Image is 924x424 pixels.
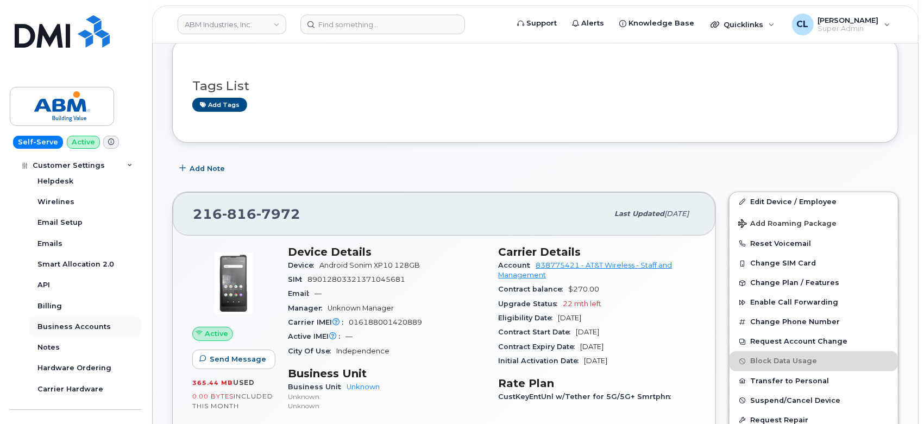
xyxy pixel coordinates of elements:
[730,371,898,391] button: Transfer to Personal
[288,261,319,269] span: Device
[499,393,677,401] span: CustKeyEntUnl w/Tether for 5G/5G+ Smrtphn
[288,289,315,298] span: Email
[222,206,256,222] span: 816
[614,210,664,218] span: Last updated
[730,312,898,332] button: Change Phone Number
[724,20,763,29] span: Quicklinks
[703,14,782,35] div: Quicklinks
[345,332,353,340] span: —
[192,392,273,410] span: included this month
[612,12,702,34] a: Knowledge Base
[584,357,608,365] span: [DATE]
[201,251,266,316] img: image20231002-3703462-16o6i1x.jpeg
[349,318,422,326] span: 016188001420889
[499,300,563,308] span: Upgrade Status
[288,304,328,312] span: Manager
[730,391,898,410] button: Suspend/Cancel Device
[563,300,602,308] span: 22 mth left
[576,328,600,336] span: [DATE]
[750,299,838,307] span: Enable Call Forwarding
[797,18,809,31] span: CL
[210,354,266,364] span: Send Message
[288,367,486,380] h3: Business Unit
[581,18,604,29] span: Alerts
[499,343,581,351] span: Contract Expiry Date
[569,285,600,293] span: $270.00
[730,234,898,254] button: Reset Voicemail
[336,347,389,355] span: Independence
[499,261,672,279] a: 838775421 - AT&T Wireless - Staff and Management
[818,24,879,33] span: Super Admin
[300,15,465,34] input: Find something...
[172,159,234,179] button: Add Note
[178,15,286,34] a: ABM Industries, Inc.
[499,328,576,336] span: Contract Start Date
[288,392,486,401] p: Unknown
[288,275,307,283] span: SIM
[730,192,898,212] a: Edit Device / Employee
[288,245,486,258] h3: Device Details
[730,293,898,312] button: Enable Call Forwarding
[192,79,878,93] h3: Tags List
[750,396,840,404] span: Suspend/Cancel Device
[205,328,228,339] span: Active
[319,261,420,269] span: Android Sonim XP10 128GB
[730,212,898,234] button: Add Roaming Package
[192,379,233,387] span: 365.44 MB
[499,285,569,293] span: Contract balance
[558,314,582,322] span: [DATE]
[288,401,486,410] p: Unknown
[192,98,247,111] a: Add tags
[738,219,837,230] span: Add Roaming Package
[564,12,612,34] a: Alerts
[581,343,604,351] span: [DATE]
[288,332,345,340] span: Active IMEI
[499,314,558,322] span: Eligibility Date
[664,210,689,218] span: [DATE]
[288,383,347,391] span: Business Unit
[510,12,564,34] a: Support
[315,289,322,298] span: —
[347,383,380,391] a: Unknown
[730,351,898,371] button: Block Data Usage
[499,261,536,269] span: Account
[730,273,898,293] button: Change Plan / Features
[818,16,879,24] span: [PERSON_NAME]
[784,14,898,35] div: Carl Larrison
[730,254,898,273] button: Change SIM Card
[307,275,405,283] span: 89012803321371045681
[730,332,898,351] button: Request Account Change
[499,357,584,365] span: Initial Activation Date
[233,378,255,387] span: used
[192,393,234,400] span: 0.00 Bytes
[288,318,349,326] span: Carrier IMEI
[192,350,275,369] button: Send Message
[750,279,839,287] span: Change Plan / Features
[526,18,557,29] span: Support
[256,206,300,222] span: 7972
[499,245,696,258] h3: Carrier Details
[288,347,336,355] span: City Of Use
[628,18,694,29] span: Knowledge Base
[193,206,300,222] span: 216
[190,163,225,174] span: Add Note
[499,377,696,390] h3: Rate Plan
[328,304,394,312] span: Unknown Manager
